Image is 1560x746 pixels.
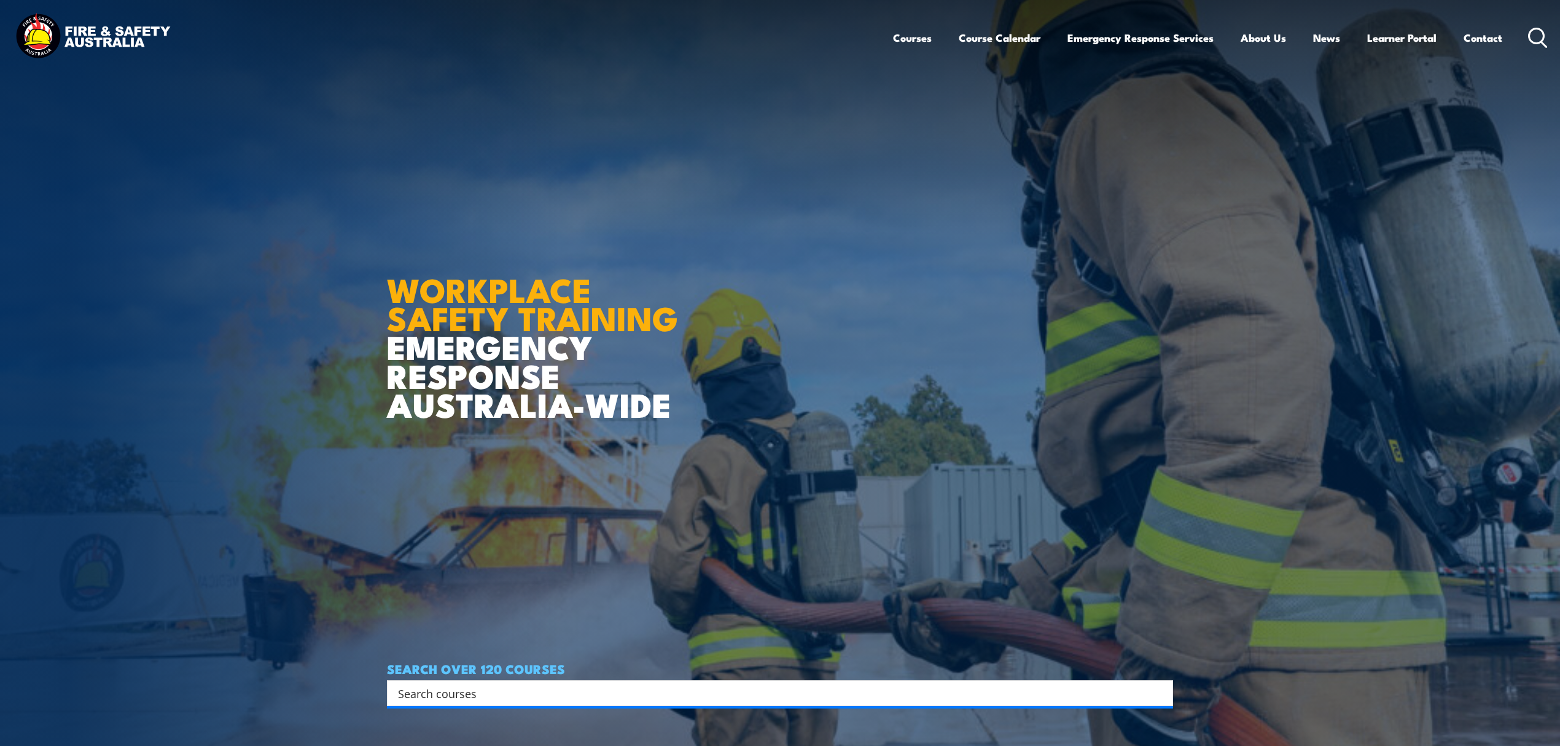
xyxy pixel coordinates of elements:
a: About Us [1241,22,1286,54]
a: Course Calendar [959,22,1040,54]
a: Emergency Response Services [1067,22,1214,54]
a: Contact [1464,22,1502,54]
form: Search form [400,685,1149,702]
input: Search input [398,684,1146,702]
a: Courses [893,22,932,54]
button: Search magnifier button [1152,685,1169,702]
a: Learner Portal [1367,22,1437,54]
h1: EMERGENCY RESPONSE AUSTRALIA-WIDE [387,244,687,418]
a: News [1313,22,1340,54]
strong: WORKPLACE SAFETY TRAINING [387,263,678,343]
h4: SEARCH OVER 120 COURSES [387,662,1173,675]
